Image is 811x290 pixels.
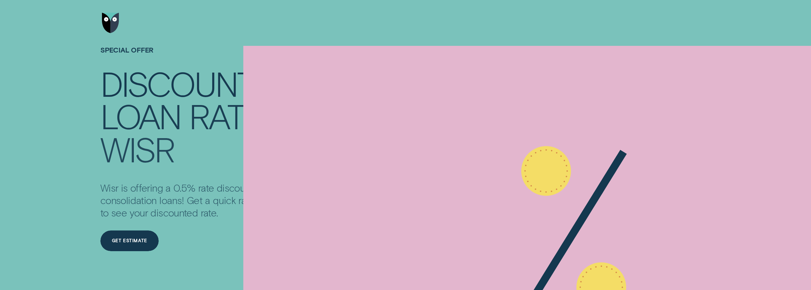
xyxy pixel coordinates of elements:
img: Wisr [102,13,119,33]
div: at [289,100,324,131]
div: rates [189,100,281,131]
div: Discounted [100,67,293,99]
div: loan [100,100,181,131]
a: Get estimate [100,230,159,251]
div: Wisr [100,133,174,165]
h4: Discounted loan rates at Wisr [100,67,324,163]
h1: SPECIAL OFFER [100,46,324,67]
p: Wisr is offering a 0.5% rate discount on debt consolidation loans! Get a quick rate estimate to s... [100,182,299,219]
